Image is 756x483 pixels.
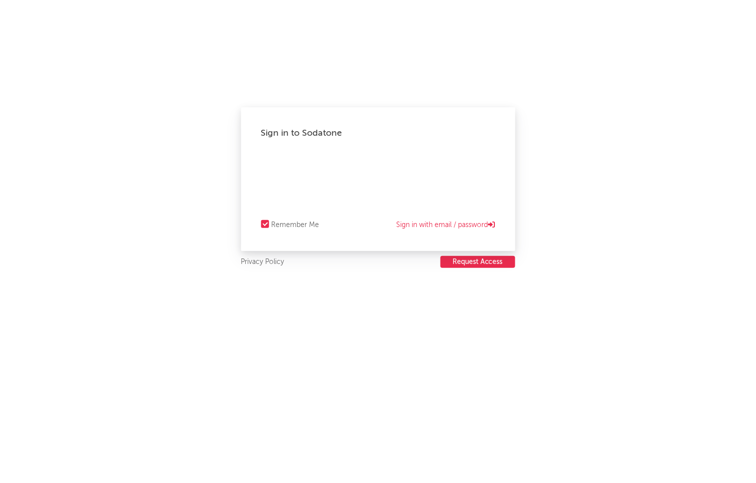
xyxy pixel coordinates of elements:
a: Privacy Policy [241,256,285,268]
div: Sign in to Sodatone [261,127,495,139]
a: Sign in with email / password [397,219,495,231]
div: Remember Me [272,219,319,231]
button: Request Access [441,256,515,268]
